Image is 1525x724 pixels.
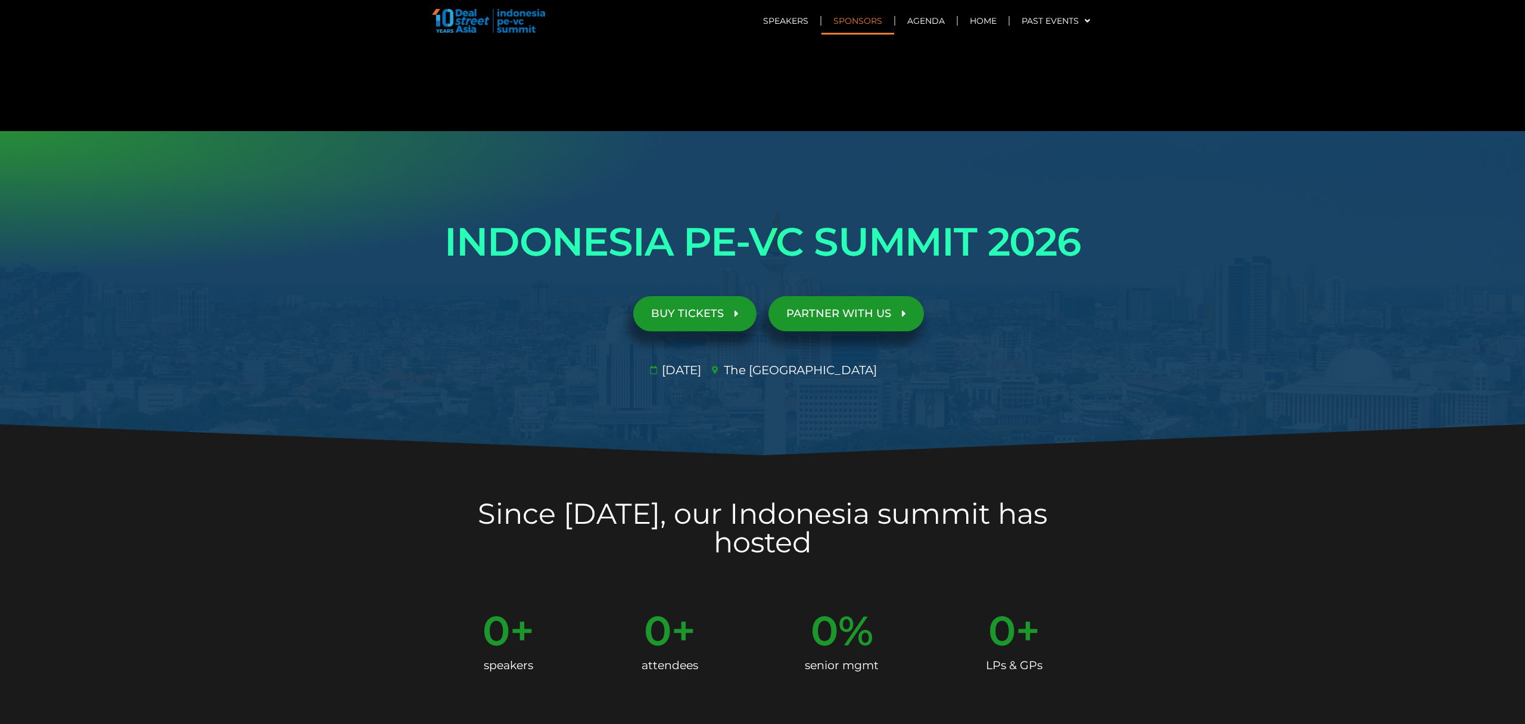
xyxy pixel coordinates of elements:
span: 0 [988,610,1016,651]
span: % [838,610,879,651]
span: + [510,610,534,651]
a: BUY TICKETS [633,296,757,331]
span: [DATE]​ [659,361,701,379]
h2: Since [DATE], our Indonesia summit has hosted [429,499,1096,557]
a: Agenda [895,7,957,35]
a: Speakers [751,7,820,35]
div: speakers [483,651,534,680]
a: PARTNER WITH US [768,296,924,331]
span: PARTNER WITH US [786,308,891,319]
div: LPs & GPs [986,651,1042,680]
span: The [GEOGRAPHIC_DATA]​ [721,361,877,379]
span: BUY TICKETS [651,308,724,319]
span: 0 [811,610,838,651]
span: 0 [483,610,510,651]
span: + [671,610,698,651]
a: Past Events [1010,7,1102,35]
div: senior mgmt [805,651,879,680]
a: Home [958,7,1009,35]
div: attendees [642,651,698,680]
span: 0 [644,610,671,651]
span: + [1016,610,1042,651]
a: Sponsors [821,7,894,35]
h1: INDONESIA PE-VC SUMMIT 2026 [429,209,1096,275]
